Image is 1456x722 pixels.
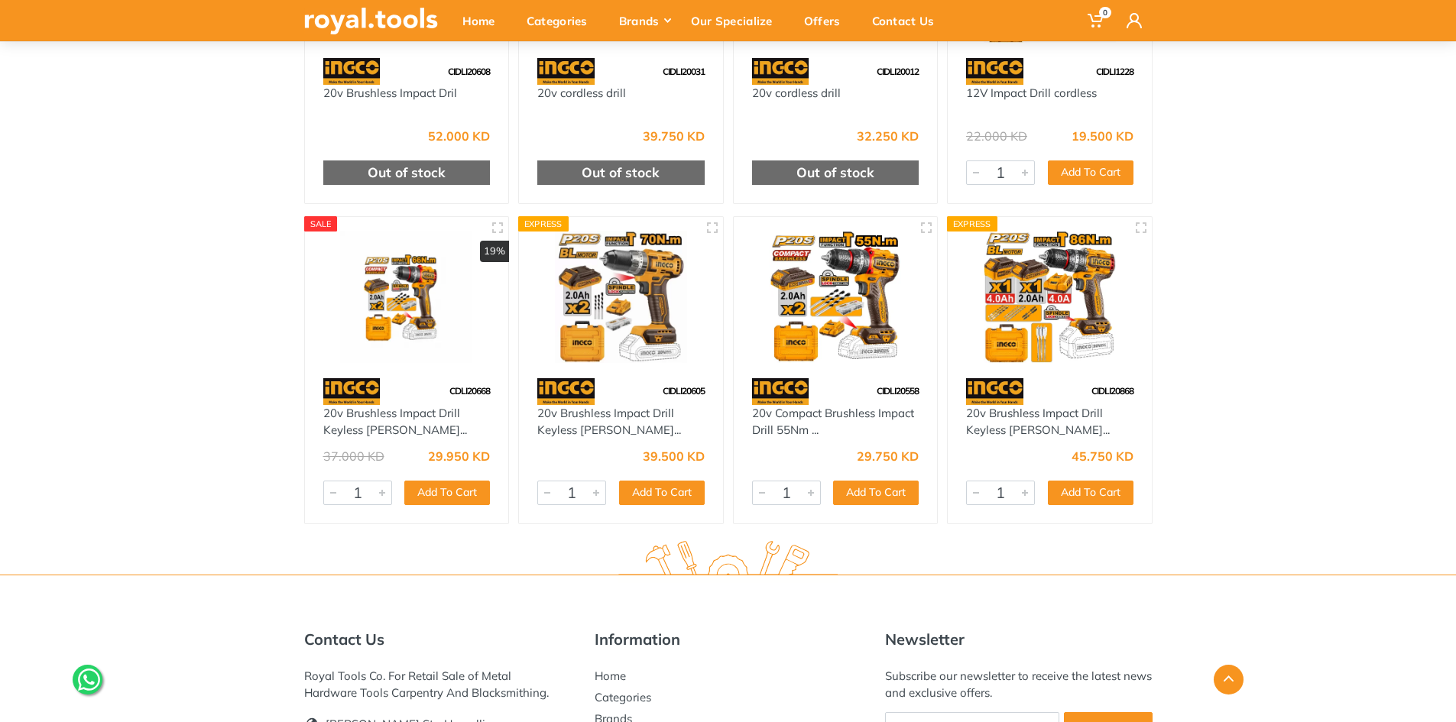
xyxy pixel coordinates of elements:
div: Brands [608,5,680,37]
div: 52.000 KD [428,130,490,142]
img: 91.webp [537,378,595,405]
a: 20v cordless drill [752,86,841,100]
a: 20v Compact Brushless Impact Drill 55Nm ... [752,406,914,438]
a: Categories [595,690,651,704]
div: Express [947,216,997,231]
a: 12V Impact Drill cordless [966,86,1097,100]
span: CDLI20668 [449,385,490,397]
span: 0 [1099,7,1111,18]
h5: Newsletter [885,630,1153,649]
div: Out of stock [537,160,705,185]
a: 20v Brushless Impact Dril [323,86,457,100]
div: 19.500 KD [1072,130,1133,142]
div: Express [518,216,569,231]
span: CIDLI20031 [663,66,705,77]
div: 45.750 KD [1072,450,1133,462]
h5: Contact Us [304,630,572,649]
button: Add To Cart [1048,481,1133,505]
img: 91.webp [323,378,381,405]
span: CIDLI20608 [448,66,490,77]
div: 39.500 KD [643,450,705,462]
a: 20v cordless drill [537,86,626,100]
div: SALE [304,216,338,231]
div: Out of stock [752,160,919,185]
img: 91.webp [323,58,381,85]
img: 91.webp [752,58,809,85]
img: Royal Tools - 20v Brushless Impact Drill Keyless Chuck 86Nm [961,231,1138,363]
div: Offers [793,5,861,37]
a: 20v Brushless Impact Drill Keyless [PERSON_NAME]... [323,406,467,438]
img: 91.webp [966,58,1023,85]
span: CIDLI20868 [1091,385,1133,397]
img: royal.tools Logo [304,8,438,34]
div: 22.000 KD [966,130,1027,142]
img: 91.webp [752,378,809,405]
div: Contact Us [861,5,955,37]
span: CIDLI20605 [663,385,705,397]
button: Add To Cart [1048,160,1133,185]
a: 20v Brushless Impact Drill Keyless [PERSON_NAME]... [966,406,1110,438]
img: 91.webp [537,58,595,85]
div: Home [452,5,516,37]
span: CIDLI1228 [1096,66,1133,77]
button: Add To Cart [404,481,490,505]
div: 39.750 KD [643,130,705,142]
div: 19% [480,241,509,262]
div: Out of stock [323,160,491,185]
div: 32.250 KD [857,130,919,142]
div: 29.950 KD [428,450,490,462]
div: Our Specialize [680,5,793,37]
img: Royal Tools - 20v Brushless Impact Drill Keyless Chuck 70Nm [533,231,709,363]
div: 37.000 KD [323,450,384,462]
div: Categories [516,5,608,37]
img: 91.webp [966,378,1023,405]
div: 29.750 KD [857,450,919,462]
button: Add To Cart [619,481,705,505]
img: Royal Tools - 20v Brushless Impact Drill Keyless Chuck 66Nm [319,231,495,363]
span: CIDLI20012 [877,66,919,77]
img: Royal Tools - 20v Compact Brushless Impact Drill 55Nm Cordless [747,231,924,363]
button: Add To Cart [833,481,919,505]
a: 20v Brushless Impact Drill Keyless [PERSON_NAME]... [537,406,681,438]
h5: Information [595,630,862,649]
span: CIDLI20558 [877,385,919,397]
